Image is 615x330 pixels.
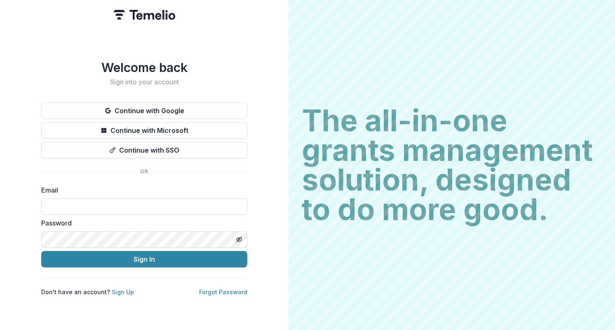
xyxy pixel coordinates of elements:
[41,218,242,228] label: Password
[112,288,134,295] a: Sign Up
[41,185,242,195] label: Email
[41,251,247,267] button: Sign In
[41,122,247,139] button: Continue with Microsoft
[41,60,247,75] h1: Welcome back
[199,288,247,295] a: Forgot Password
[41,102,247,119] button: Continue with Google
[41,288,134,296] p: Don't have an account?
[41,142,247,158] button: Continue with SSO
[232,233,246,246] button: Toggle password visibility
[113,10,175,20] img: Temelio
[41,78,247,86] h2: Sign into your account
